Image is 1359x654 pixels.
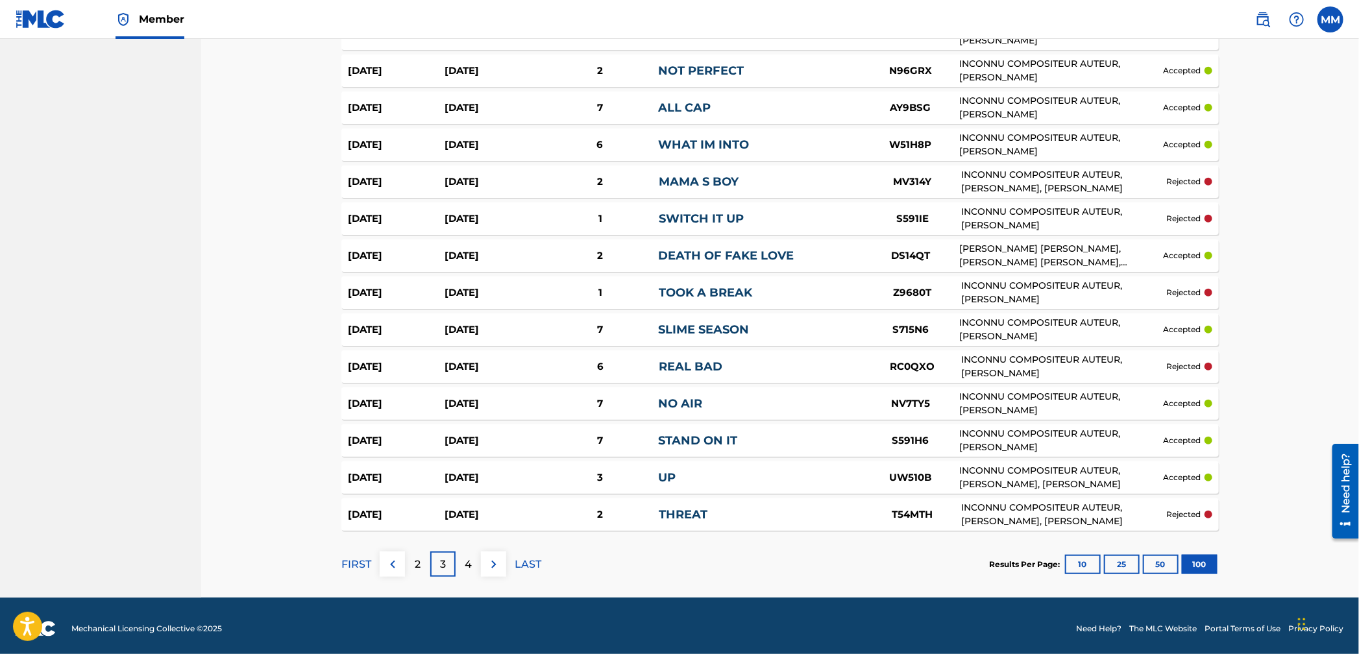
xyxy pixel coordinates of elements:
div: INCONNU COMPOSITEUR AUTEUR, [PERSON_NAME] [961,353,1166,380]
div: [DATE] [348,507,445,522]
iframe: Chat Widget [1294,592,1359,654]
div: INCONNU COMPOSITEUR AUTEUR, [PERSON_NAME] [959,94,1163,121]
div: DS14QT [862,248,959,263]
div: INCONNU COMPOSITEUR AUTEUR, [PERSON_NAME] [959,316,1163,343]
img: Top Rightsholder [116,12,131,27]
a: NOT PERFECT [658,64,744,78]
div: UW510B [862,470,959,485]
button: 10 [1065,555,1101,574]
div: 2 [542,248,658,263]
div: 7 [542,322,658,337]
div: Drag [1298,605,1306,644]
button: 50 [1143,555,1179,574]
div: INCONNU COMPOSITEUR AUTEUR, [PERSON_NAME] [959,131,1163,158]
a: TWITTER BEEF [658,27,749,41]
a: STAND ON IT [658,433,737,448]
div: [DATE] [348,175,445,189]
p: LAST [515,557,541,572]
div: 3 [542,470,658,485]
div: RC0QXO [864,359,961,374]
button: 25 [1104,555,1140,574]
a: TOOK A BREAK [659,285,752,300]
div: [DATE] [445,322,541,337]
div: S715N6 [862,322,959,337]
div: INCONNU COMPOSITEUR AUTEUR, [PERSON_NAME] [961,205,1166,232]
div: [DATE] [348,64,445,79]
p: accepted [1163,139,1201,151]
div: INCONNU COMPOSITEUR AUTEUR, [PERSON_NAME] [959,57,1163,84]
div: [DATE] [445,470,541,485]
div: S591IE [864,212,961,226]
p: 2 [415,557,421,572]
p: rejected [1166,176,1201,188]
div: [DATE] [445,433,541,448]
p: FIRST [341,557,371,572]
img: MLC Logo [16,10,66,29]
div: [DATE] [445,101,541,115]
a: MAMA S BOY [659,175,739,189]
p: accepted [1163,65,1201,77]
p: rejected [1166,213,1201,224]
a: DEATH OF FAKE LOVE [658,248,794,263]
a: THREAT [659,507,707,522]
img: search [1255,12,1271,27]
p: rejected [1166,509,1201,520]
p: accepted [1163,472,1201,483]
a: Public Search [1250,6,1276,32]
div: 2 [542,175,659,189]
div: INCONNU COMPOSITEUR AUTEUR, [PERSON_NAME], [PERSON_NAME] [961,168,1166,195]
p: accepted [1163,102,1201,114]
div: [DATE] [445,359,543,374]
a: REAL BAD [659,359,722,374]
div: N96GRX [862,64,959,79]
a: Privacy Policy [1288,623,1343,635]
div: S591H6 [862,433,959,448]
div: [DATE] [348,212,445,226]
span: Mechanical Licensing Collective © 2025 [71,623,222,635]
div: [DATE] [348,470,445,485]
p: accepted [1163,398,1201,409]
p: accepted [1163,250,1201,261]
iframe: Resource Center [1323,439,1359,544]
a: UP [658,470,676,485]
p: accepted [1163,324,1201,335]
div: [DATE] [445,212,543,226]
div: [DATE] [445,507,543,522]
div: [DATE] [348,101,445,115]
div: INCONNU COMPOSITEUR AUTEUR, [PERSON_NAME] [961,279,1166,306]
div: Help [1284,6,1310,32]
div: [DATE] [348,322,445,337]
button: 100 [1182,555,1218,574]
div: [DATE] [348,359,445,374]
div: [DATE] [348,285,445,300]
a: SLIME SEASON [658,322,749,337]
div: [DATE] [445,138,541,152]
div: W51H8P [862,138,959,152]
div: T54MTH [864,507,961,522]
div: User Menu [1317,6,1343,32]
div: AY9BSG [862,101,959,115]
div: INCONNU COMPOSITEUR AUTEUR, [PERSON_NAME], [PERSON_NAME] [961,501,1166,528]
div: [DATE] [445,285,543,300]
div: [DATE] [348,248,445,263]
a: Portal Terms of Use [1205,623,1280,635]
div: [DATE] [445,396,541,411]
img: help [1289,12,1304,27]
div: INCONNU COMPOSITEUR AUTEUR, [PERSON_NAME] [959,390,1163,417]
div: [DATE] [348,138,445,152]
div: [DATE] [348,433,445,448]
div: [DATE] [445,64,541,79]
div: NV7TY5 [862,396,959,411]
div: 6 [542,359,659,374]
p: 3 [440,557,446,572]
div: INCONNU COMPOSITEUR AUTEUR, [PERSON_NAME] [959,427,1163,454]
div: Z9680T [864,285,961,300]
div: MV314Y [864,175,961,189]
a: SWITCH IT UP [659,212,744,226]
img: left [385,557,400,572]
div: 2 [542,507,659,522]
p: accepted [1163,435,1201,446]
a: NO AIR [658,396,702,411]
div: 7 [542,101,658,115]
